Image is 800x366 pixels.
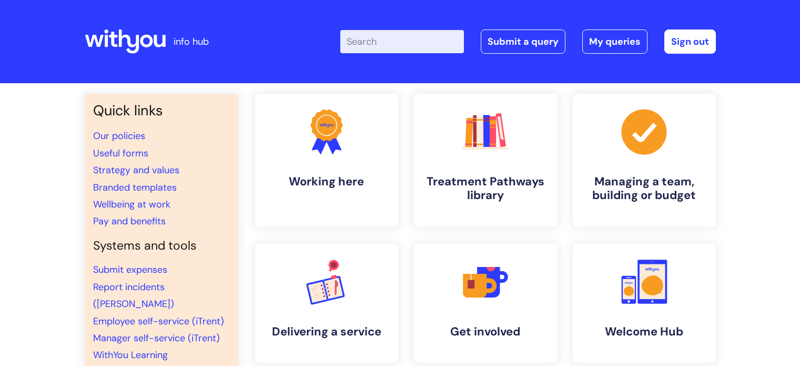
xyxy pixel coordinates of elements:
h4: Managing a team, building or budget [581,175,707,203]
h4: Welcome Hub [581,325,707,339]
a: Delivering a service [255,244,398,363]
a: Get involved [414,244,557,363]
a: Branded templates [93,181,177,194]
a: Strategy and values [93,164,179,176]
div: | - [340,29,716,54]
a: Report incidents ([PERSON_NAME]) [93,281,174,310]
a: Working here [255,94,398,227]
a: Treatment Pathways library [414,94,557,227]
input: Search [340,30,464,53]
p: info hub [174,33,209,50]
h4: Working here [264,175,390,189]
h4: Treatment Pathways library [422,175,549,203]
h4: Delivering a service [264,325,390,339]
h3: Quick links [93,102,230,119]
a: Manager self-service (iTrent) [93,332,220,344]
a: My queries [582,29,647,54]
a: Pay and benefits [93,215,166,227]
h4: Systems and tools [93,239,230,253]
a: Welcome Hub [573,244,716,363]
a: Useful forms [93,147,148,160]
a: Sign out [664,29,716,54]
a: Our policies [93,130,145,142]
h4: Get involved [422,325,549,339]
a: Wellbeing at work [93,198,170,211]
a: Employee self-service (iTrent) [93,315,224,328]
a: Managing a team, building or budget [573,94,716,227]
a: Submit a query [481,29,565,54]
a: WithYou Learning [93,349,168,361]
a: Submit expenses [93,263,167,276]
